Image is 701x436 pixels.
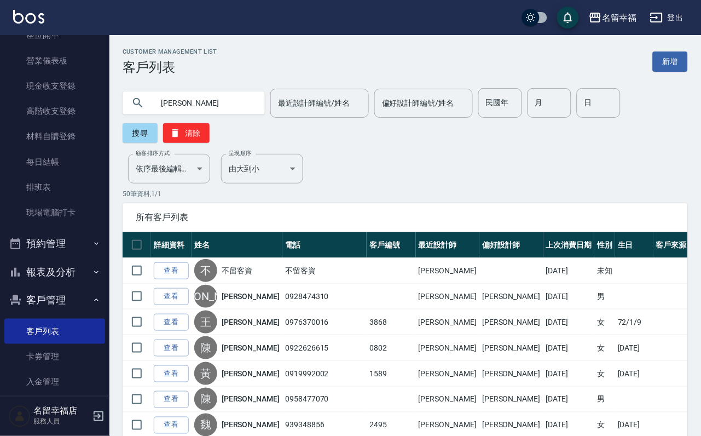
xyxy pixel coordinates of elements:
a: [PERSON_NAME] [222,394,280,405]
a: 客戶列表 [4,319,105,344]
button: 清除 [163,123,210,143]
td: [DATE] [615,335,653,361]
td: 女 [594,335,615,361]
a: 排班表 [4,175,105,200]
a: 座位開單 [4,22,105,48]
th: 電話 [282,232,367,258]
div: 陳 [194,336,217,359]
input: 搜尋關鍵字 [153,88,256,118]
td: 72/1/9 [615,309,653,335]
a: 卡券管理 [4,344,105,369]
button: 登出 [646,8,688,28]
th: 姓名 [192,232,282,258]
span: 所有客戶列表 [136,212,675,223]
td: [PERSON_NAME] [479,335,543,361]
td: 0976370016 [282,309,367,335]
td: 未知 [594,258,615,284]
td: 0922626615 [282,335,367,361]
div: 黃 [194,362,217,385]
th: 生日 [615,232,653,258]
td: [PERSON_NAME] [479,309,543,335]
label: 顧客排序方式 [136,149,170,157]
a: 現場電腦打卡 [4,200,105,225]
div: 名留幸福 [602,11,637,25]
td: [DATE] [543,335,595,361]
td: [PERSON_NAME] [416,284,479,309]
a: 新增 [653,51,688,72]
td: 0802 [367,335,416,361]
th: 上次消費日期 [543,232,595,258]
a: 營業儀表板 [4,48,105,73]
h2: Customer Management List [123,48,217,55]
a: 查看 [154,314,189,331]
div: 王 [194,311,217,334]
td: 男 [594,387,615,412]
td: [PERSON_NAME] [416,309,479,335]
td: [PERSON_NAME] [416,387,479,412]
a: [PERSON_NAME] [222,317,280,328]
a: 現金收支登錄 [4,73,105,99]
button: 預約管理 [4,230,105,258]
a: 每日結帳 [4,150,105,175]
a: [PERSON_NAME] [222,368,280,379]
button: 名留幸福 [584,7,641,29]
a: [PERSON_NAME] [222,291,280,302]
td: [PERSON_NAME] [416,258,479,284]
td: [PERSON_NAME] [479,361,543,387]
div: 陳 [194,388,217,411]
img: Person [9,405,31,427]
a: 查看 [154,340,189,357]
button: 客戶管理 [4,286,105,314]
button: 搜尋 [123,123,158,143]
div: 由大到小 [221,154,303,183]
a: 不留客資 [222,265,252,276]
th: 最近設計師 [416,232,479,258]
a: 查看 [154,417,189,434]
td: 0928474310 [282,284,367,309]
td: 女 [594,361,615,387]
td: [DATE] [615,361,653,387]
td: [PERSON_NAME] [416,361,479,387]
div: 依序最後編輯時間 [128,154,210,183]
a: 查看 [154,365,189,382]
a: 查看 [154,262,189,279]
td: 0958477070 [282,387,367,412]
td: [DATE] [543,284,595,309]
a: [PERSON_NAME] [222,420,280,431]
div: 不 [194,259,217,282]
td: [DATE] [543,361,595,387]
td: 1589 [367,361,416,387]
td: [PERSON_NAME] [416,335,479,361]
td: 女 [594,309,615,335]
th: 偏好設計師 [479,232,543,258]
h5: 名留幸福店 [33,406,89,417]
td: [PERSON_NAME] [479,284,543,309]
a: 高階收支登錄 [4,99,105,124]
a: 入金管理 [4,369,105,394]
td: 0919992002 [282,361,367,387]
p: 服務人員 [33,417,89,427]
td: [PERSON_NAME] [479,387,543,412]
a: 查看 [154,288,189,305]
h3: 客戶列表 [123,60,217,75]
td: 3868 [367,309,416,335]
a: 查看 [154,391,189,408]
th: 詳細資料 [151,232,192,258]
img: Logo [13,10,44,24]
th: 客戶來源 [653,232,690,258]
a: [PERSON_NAME] [222,342,280,353]
label: 呈現順序 [229,149,252,157]
a: 材料自購登錄 [4,124,105,149]
td: [DATE] [543,258,595,284]
td: [DATE] [543,309,595,335]
button: 報表及分析 [4,258,105,286]
td: 男 [594,284,615,309]
th: 性別 [594,232,615,258]
td: [DATE] [543,387,595,412]
div: [PERSON_NAME] [194,285,217,308]
td: 不留客資 [282,258,367,284]
th: 客戶編號 [367,232,416,258]
button: save [557,7,579,28]
p: 50 筆資料, 1 / 1 [123,189,688,199]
